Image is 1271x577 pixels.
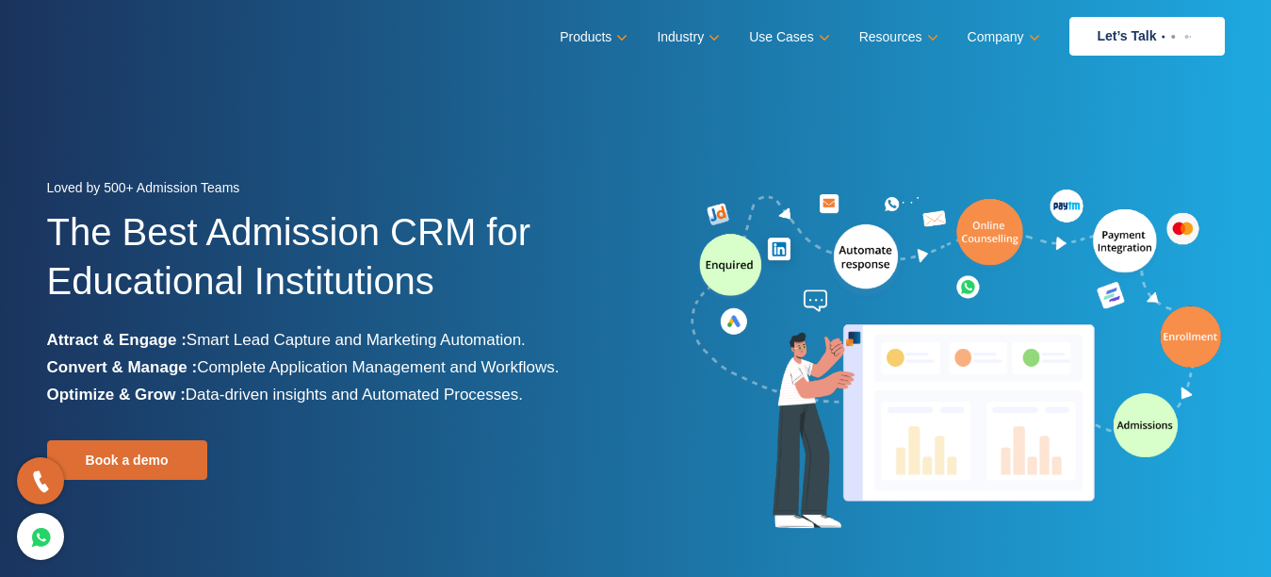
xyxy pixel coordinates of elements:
[47,174,622,207] div: Loved by 500+ Admission Teams
[47,386,186,404] b: Optimize & Grow :
[657,24,716,51] a: Industry
[749,24,825,51] a: Use Cases
[47,440,207,480] a: Book a demo
[688,185,1225,536] img: admission-software-home-page-header
[968,24,1036,51] a: Company
[47,331,187,349] b: Attract & Engage :
[186,386,523,404] span: Data-driven insights and Automated Processes.
[859,24,935,51] a: Resources
[47,207,622,326] h1: The Best Admission CRM for Educational Institutions
[47,358,198,376] b: Convert & Manage :
[197,358,559,376] span: Complete Application Management and Workflows.
[187,331,526,349] span: Smart Lead Capture and Marketing Automation.
[1069,17,1225,56] a: Let’s Talk
[560,24,624,51] a: Products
